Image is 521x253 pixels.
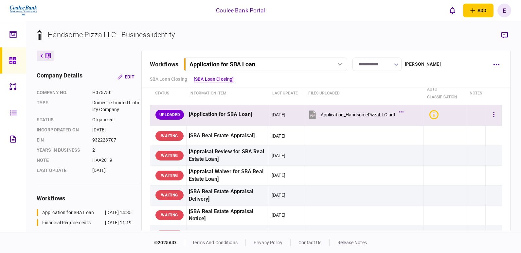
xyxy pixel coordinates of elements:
div: company no. [37,89,86,96]
a: terms and conditions [192,240,238,245]
div: [DATE] 14:35 [105,209,132,216]
div: Application for SBA Loan [189,61,255,68]
div: note [37,157,86,164]
div: company details [37,71,82,83]
img: client company logo [9,2,38,19]
div: status [37,116,86,123]
div: 2 [92,147,140,154]
div: [SBA Real Estate Appraisal Delivery] [189,188,267,203]
div: [DATE] [92,126,140,133]
div: Application for SBA Loan [42,209,94,216]
div: [DATE] [272,111,285,118]
div: Domestic Limited Liability Company [92,99,140,113]
div: [Appraisal Review for SBA Real Estate Loan] [189,148,267,163]
div: [SBA Real Estate Environmental] [189,228,267,242]
div: [DATE] [272,172,285,178]
a: Financial Requirements[DATE] 11:19 [37,219,132,226]
button: Application_HandsomePizzaLLC.pdf [308,107,402,122]
div: Bad quality [429,110,439,119]
div: WAITING [155,131,184,141]
button: Application for SBA Loan [184,58,347,71]
div: HAA2019 [92,157,140,164]
button: open notifications list [445,4,459,17]
div: Handsome Pizza LLC - Business identity [48,29,175,40]
div: Type [37,99,86,113]
button: Bad quality [429,110,441,119]
div: WAITING [155,210,184,220]
div: WAITING [155,230,184,240]
th: Files uploaded [305,82,423,105]
div: [SBA Real Estate Appraisal] [189,128,267,143]
div: © 2025 AIO [154,239,184,246]
div: last update [37,167,86,174]
div: WAITING [155,151,184,160]
th: notes [466,82,486,105]
div: workflows [150,60,178,69]
div: UPLOADED [155,110,184,120]
button: open adding identity options [463,4,494,17]
div: Coulee Bank Portal [216,6,265,15]
div: [Application for SBA Loan] [189,107,267,122]
div: [DATE] [272,212,285,218]
div: workflows [37,194,140,203]
th: last update [269,82,305,105]
th: status [150,82,186,105]
div: WAITING [155,171,184,180]
div: Application_HandsomePizzaLLC.pdf [321,112,395,117]
div: [PERSON_NAME] [405,61,441,68]
div: EIN [37,137,86,143]
div: years in business [37,147,86,154]
div: WAITING [155,190,184,200]
div: Financial Requirements [42,219,91,226]
th: auto classification [424,82,466,105]
div: Organized [92,116,140,123]
div: [Appraisal Waiver for SBA Real Estate Loan] [189,168,267,183]
div: H075750 [92,89,140,96]
a: privacy policy [254,240,282,245]
div: [DATE] [92,167,140,174]
a: SBA Loan Closing [150,76,187,83]
div: [DATE] [272,152,285,159]
div: [DATE] [272,133,285,139]
div: [DATE] [272,192,285,198]
a: contact us [298,240,321,245]
div: [SBA Real Estate Appraisal Notice] [189,208,267,223]
button: E [497,4,511,17]
th: Information item [186,82,269,105]
div: 932223707 [92,137,140,143]
div: incorporated on [37,126,86,133]
button: Edit [112,71,140,83]
a: Application for SBA Loan[DATE] 14:35 [37,209,132,216]
a: release notes [337,240,367,245]
a: [SBA Loan Closing] [194,76,234,83]
div: [DATE] 11:19 [105,219,132,226]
